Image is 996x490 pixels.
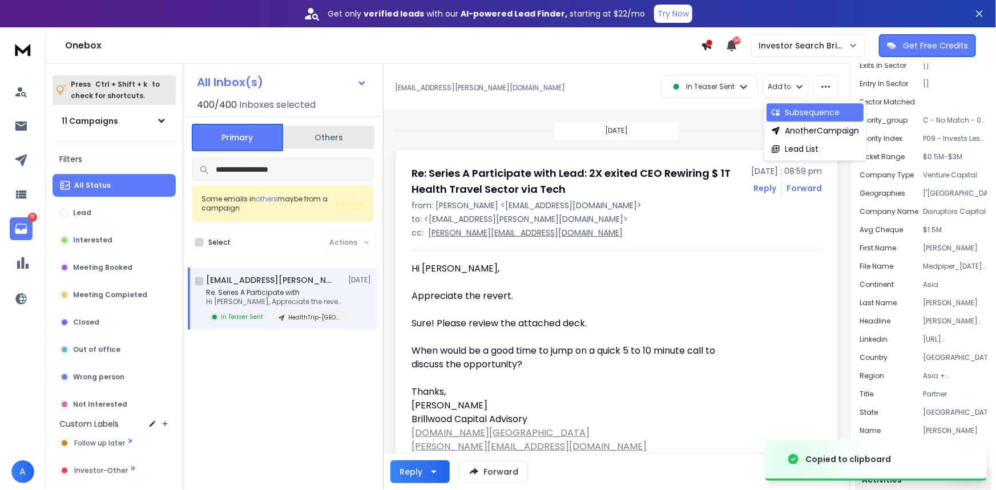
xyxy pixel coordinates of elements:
[11,39,34,60] img: logo
[364,8,424,19] strong: verified leads
[412,289,745,317] div: Appreciate the revert.
[753,183,776,194] button: Reply
[197,98,237,112] span: 400 / 400
[860,225,903,234] p: avg cheque
[74,466,128,475] span: Investor-Other
[412,385,745,399] div: Thanks,
[11,460,34,483] span: A
[923,116,987,125] p: C - No Match - 0 Mail
[923,79,987,88] p: []
[923,298,987,307] p: [PERSON_NAME]
[283,125,374,150] button: Others
[412,165,744,197] h1: Re: Series A Participate with Lead: 2X exited CEO Rewiring $ 1T Health Travel Sector via Tech
[923,371,987,380] p: Asia + [GEOGRAPHIC_DATA]
[787,183,822,194] div: Forward
[771,125,859,136] div: Another Campaign
[923,171,987,180] p: Venture Capital
[923,244,987,253] p: [PERSON_NAME]
[73,345,120,354] p: Out of office
[192,124,283,151] button: Primary
[923,335,987,344] p: [URL][DOMAIN_NAME]
[288,313,343,322] p: HealthTrip-[GEOGRAPHIC_DATA]
[412,262,745,276] div: Hi [PERSON_NAME],
[860,426,881,435] p: name
[923,353,987,362] p: [GEOGRAPHIC_DATA]
[206,288,343,297] p: Re: Series A Participate with
[336,198,365,209] span: Review
[860,152,905,161] p: ticket range
[74,439,125,448] span: Follow up later
[860,244,896,253] p: First Name
[860,116,908,125] p: priority_group
[239,98,316,112] h3: Inboxes selected
[923,152,987,161] p: $0.5M-$3M
[860,298,897,307] p: Last Name
[256,194,277,204] span: others
[74,181,111,190] p: All Status
[73,372,124,382] p: Wrong person
[606,126,628,135] p: [DATE]
[759,40,849,51] p: Investor Search Brillwood
[53,151,176,167] h3: Filters
[400,466,422,477] div: Reply
[412,344,745,371] div: When would be a good time to jump on a quick 5 to 10 minute call to discuss the opportunity?
[412,426,590,439] a: [DOMAIN_NAME][GEOGRAPHIC_DATA]
[73,290,147,299] p: Meeting Completed
[903,40,968,51] p: Get Free Credits
[860,335,888,344] p: Linkedin
[860,390,873,399] p: title
[65,39,701,52] h1: Onebox
[923,189,987,198] p: ['[GEOGRAPHIC_DATA]']
[395,83,565,92] p: [EMAIL_ADDRESS][PERSON_NAME][DOMAIN_NAME]
[59,418,119,430] h3: Custom Labels
[73,318,99,327] p: Closed
[459,460,528,483] button: Forward
[73,263,132,272] p: Meeting Booked
[201,195,336,213] div: Some emails in maybe from a campaign
[197,76,263,88] h1: All Inbox(s)
[412,412,745,426] div: Brillwood Capital Advisory
[860,207,918,216] p: Company Name
[860,134,902,143] p: priority index
[73,400,127,409] p: Not Interested
[771,107,840,118] div: Subsequence
[860,189,905,198] p: geographies
[923,207,987,216] p: Disruptors Capital
[348,276,374,285] p: [DATE]
[923,426,987,435] p: [PERSON_NAME]
[860,371,884,380] p: region
[328,8,645,19] p: Get only with our starting at $22/mo
[923,225,987,234] p: $1.5M
[860,353,888,362] p: country
[860,408,878,417] p: state
[28,213,37,222] p: 70
[860,317,890,326] p: headline
[733,37,741,44] span: 50
[768,82,791,91] p: Add to
[412,440,647,453] a: [PERSON_NAME][EMAIL_ADDRESS][DOMAIN_NAME]
[221,313,263,321] p: In Teaser Sent
[923,134,987,143] p: P09 - Invests Less. Different Sector. Different Geo
[412,200,822,211] p: from: [PERSON_NAME] <[EMAIL_ADDRESS][DOMAIN_NAME]>
[860,98,915,107] p: sector matched
[923,262,987,271] p: Medpiper_[DATE]_Investor_Management_Team_71613_31-05-2025.csv
[923,61,987,70] p: []
[751,165,822,177] p: [DATE] : 08:59 pm
[412,213,822,225] p: to: <[EMAIL_ADDRESS][PERSON_NAME][DOMAIN_NAME]>
[73,208,91,217] p: Lead
[860,171,914,180] p: company type
[860,79,908,88] p: entry in sector
[206,297,343,306] p: Hi [PERSON_NAME], Appreciate the revert. Sure! Please
[62,115,118,127] h1: 11 Campaigns
[412,317,745,330] div: Sure! Please review the attached deck.
[686,82,735,91] p: In Teaser Sent
[208,238,231,247] label: Select
[428,227,623,238] p: [PERSON_NAME][EMAIL_ADDRESS][DOMAIN_NAME]
[461,8,567,19] strong: AI-powered Lead Finder,
[73,236,112,245] p: Interested
[94,78,149,91] span: Ctrl + Shift + k
[206,274,332,286] h1: [EMAIL_ADDRESS][PERSON_NAME][DOMAIN_NAME]
[860,61,906,70] p: exits in sector
[71,79,160,102] p: Press to check for shortcuts.
[923,408,987,417] p: [GEOGRAPHIC_DATA]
